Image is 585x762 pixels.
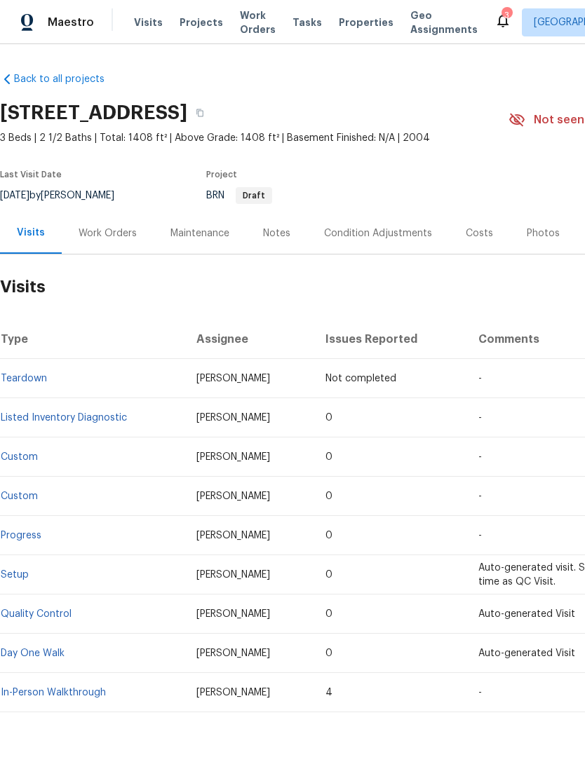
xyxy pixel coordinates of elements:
a: Custom [1,452,38,462]
span: 4 [325,688,332,698]
span: Auto-generated Visit [478,609,575,619]
div: Costs [466,226,493,240]
span: - [478,452,482,462]
span: [PERSON_NAME] [196,413,270,423]
th: Issues Reported [314,320,468,359]
span: 0 [325,452,332,462]
span: Geo Assignments [410,8,478,36]
span: Project [206,170,237,179]
span: [PERSON_NAME] [196,452,270,462]
button: Copy Address [187,100,213,125]
span: - [478,374,482,383]
a: Teardown [1,374,47,383]
a: In-Person Walkthrough [1,688,106,698]
span: 0 [325,570,332,580]
div: Maintenance [170,226,229,240]
a: Quality Control [1,609,72,619]
span: Maestro [48,15,94,29]
span: 0 [325,413,332,423]
span: 0 [325,648,332,658]
th: Assignee [185,320,314,359]
span: 0 [325,609,332,619]
span: [PERSON_NAME] [196,570,270,580]
span: Not completed [325,374,396,383]
a: Listed Inventory Diagnostic [1,413,127,423]
div: Condition Adjustments [324,226,432,240]
span: [PERSON_NAME] [196,609,270,619]
span: Auto-generated Visit [478,648,575,658]
div: Photos [527,226,560,240]
span: - [478,491,482,501]
a: Day One Walk [1,648,65,658]
span: Work Orders [240,8,276,36]
span: Projects [180,15,223,29]
div: Visits [17,226,45,240]
div: 3 [502,8,511,22]
span: 0 [325,491,332,501]
a: Progress [1,531,41,540]
span: BRN [206,191,272,200]
span: - [478,531,482,540]
span: Tasks [292,18,322,27]
span: [PERSON_NAME] [196,648,270,658]
div: Notes [263,226,290,240]
span: Visits [134,15,163,29]
span: [PERSON_NAME] [196,374,270,383]
span: Properties [339,15,394,29]
span: Draft [237,191,271,200]
span: [PERSON_NAME] [196,531,270,540]
span: - [478,688,482,698]
span: [PERSON_NAME] [196,688,270,698]
a: Setup [1,570,29,580]
span: 0 [325,531,332,540]
span: [PERSON_NAME] [196,491,270,501]
a: Custom [1,491,38,501]
span: - [478,413,482,423]
div: Work Orders [79,226,137,240]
